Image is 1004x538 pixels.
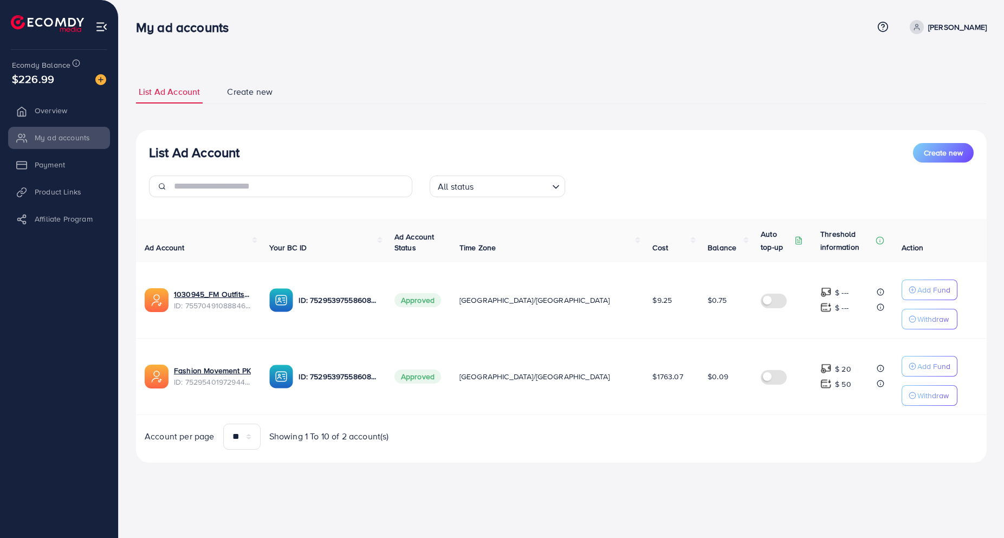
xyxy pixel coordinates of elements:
p: Add Fund [917,360,950,373]
div: Search for option [430,176,565,197]
span: Your BC ID [269,242,307,253]
span: Balance [708,242,736,253]
img: ic-ads-acc.e4c84228.svg [145,365,169,388]
p: ID: 7529539755860836369 [299,370,377,383]
h3: List Ad Account [149,145,239,160]
button: Add Fund [902,280,957,300]
span: Approved [394,370,441,384]
img: logo [11,15,84,32]
img: top-up amount [820,378,832,390]
img: top-up amount [820,302,832,313]
span: Create new [227,86,273,98]
img: ic-ba-acc.ded83a64.svg [269,288,293,312]
button: Create new [913,143,974,163]
span: List Ad Account [139,86,200,98]
span: [GEOGRAPHIC_DATA]/[GEOGRAPHIC_DATA] [459,371,610,382]
p: ID: 7529539755860836369 [299,294,377,307]
span: Ad Account [145,242,185,253]
h3: My ad accounts [136,20,237,35]
p: $ --- [835,286,848,299]
p: $ 20 [835,362,851,375]
p: Withdraw [917,313,949,326]
span: ID: 7557049108884619282 [174,300,252,311]
span: Ad Account Status [394,231,435,253]
span: Account per page [145,430,215,443]
span: Action [902,242,923,253]
a: [PERSON_NAME] [905,20,987,34]
a: Fashion Movement PK [174,365,251,376]
p: $ 50 [835,378,851,391]
p: Add Fund [917,283,950,296]
img: ic-ads-acc.e4c84228.svg [145,288,169,312]
img: menu [95,21,108,33]
img: image [95,74,106,85]
div: <span class='underline'>1030945_FM Outfits_1759512825336</span></br>7557049108884619282 [174,289,252,311]
button: Withdraw [902,309,957,329]
span: $9.25 [652,295,672,306]
span: Time Zone [459,242,496,253]
a: 1030945_FM Outfits_1759512825336 [174,289,252,300]
p: [PERSON_NAME] [928,21,987,34]
p: Auto top-up [761,228,792,254]
span: $1763.07 [652,371,683,382]
span: Ecomdy Balance [12,60,70,70]
p: $ --- [835,301,848,314]
span: Cost [652,242,668,253]
p: Threshold information [820,228,873,254]
button: Withdraw [902,385,957,406]
span: All status [436,179,476,195]
span: $0.09 [708,371,728,382]
img: top-up amount [820,363,832,374]
img: ic-ba-acc.ded83a64.svg [269,365,293,388]
input: Search for option [477,177,548,195]
span: [GEOGRAPHIC_DATA]/[GEOGRAPHIC_DATA] [459,295,610,306]
img: top-up amount [820,287,832,298]
p: Withdraw [917,389,949,402]
span: $226.99 [12,71,54,87]
span: Showing 1 To 10 of 2 account(s) [269,430,389,443]
span: Create new [924,147,963,158]
span: Approved [394,293,441,307]
span: $0.75 [708,295,727,306]
span: ID: 7529540197294407681 [174,377,252,387]
div: <span class='underline'>Fashion Movement PK</span></br>7529540197294407681 [174,365,252,387]
button: Add Fund [902,356,957,377]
